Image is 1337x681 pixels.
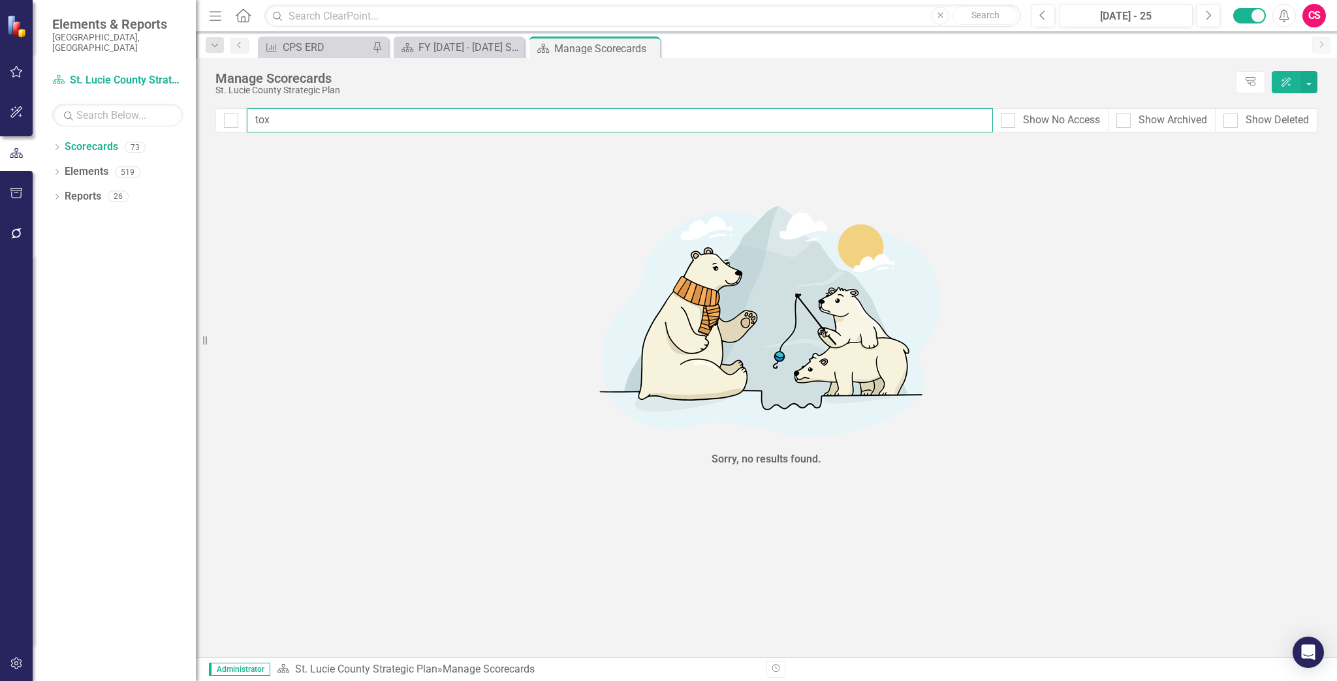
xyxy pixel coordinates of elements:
[1139,113,1207,128] div: Show Archived
[108,191,129,202] div: 26
[1023,113,1100,128] div: Show No Access
[1302,4,1326,27] button: CS
[52,32,183,53] small: [GEOGRAPHIC_DATA], [GEOGRAPHIC_DATA]
[418,39,521,55] div: FY [DATE] - [DATE] Strategic Plan
[247,108,993,132] input: Filter Scorecards...
[215,85,1229,95] div: St. Lucie County Strategic Plan
[971,10,999,20] span: Search
[1246,113,1309,128] div: Show Deleted
[1063,8,1188,24] div: [DATE] - 25
[261,39,369,55] a: CPS ERD
[554,40,657,57] div: Manage Scorecards
[65,164,108,179] a: Elements
[1293,637,1324,668] div: Open Intercom Messenger
[277,662,757,677] div: » Manage Scorecards
[283,39,369,55] div: CPS ERD
[712,452,821,467] div: Sorry, no results found.
[952,7,1018,25] button: Search
[397,39,521,55] a: FY [DATE] - [DATE] Strategic Plan
[6,14,30,38] img: ClearPoint Strategy
[125,142,146,153] div: 73
[52,16,183,32] span: Elements & Reports
[52,104,183,127] input: Search Below...
[295,663,437,675] a: St. Lucie County Strategic Plan
[571,188,962,449] img: No results found
[215,71,1229,85] div: Manage Scorecards
[52,73,183,88] a: St. Lucie County Strategic Plan
[65,189,101,204] a: Reports
[115,166,140,177] div: 519
[209,663,270,676] span: Administrator
[65,140,118,155] a: Scorecards
[1059,4,1193,27] button: [DATE] - 25
[264,5,1021,27] input: Search ClearPoint...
